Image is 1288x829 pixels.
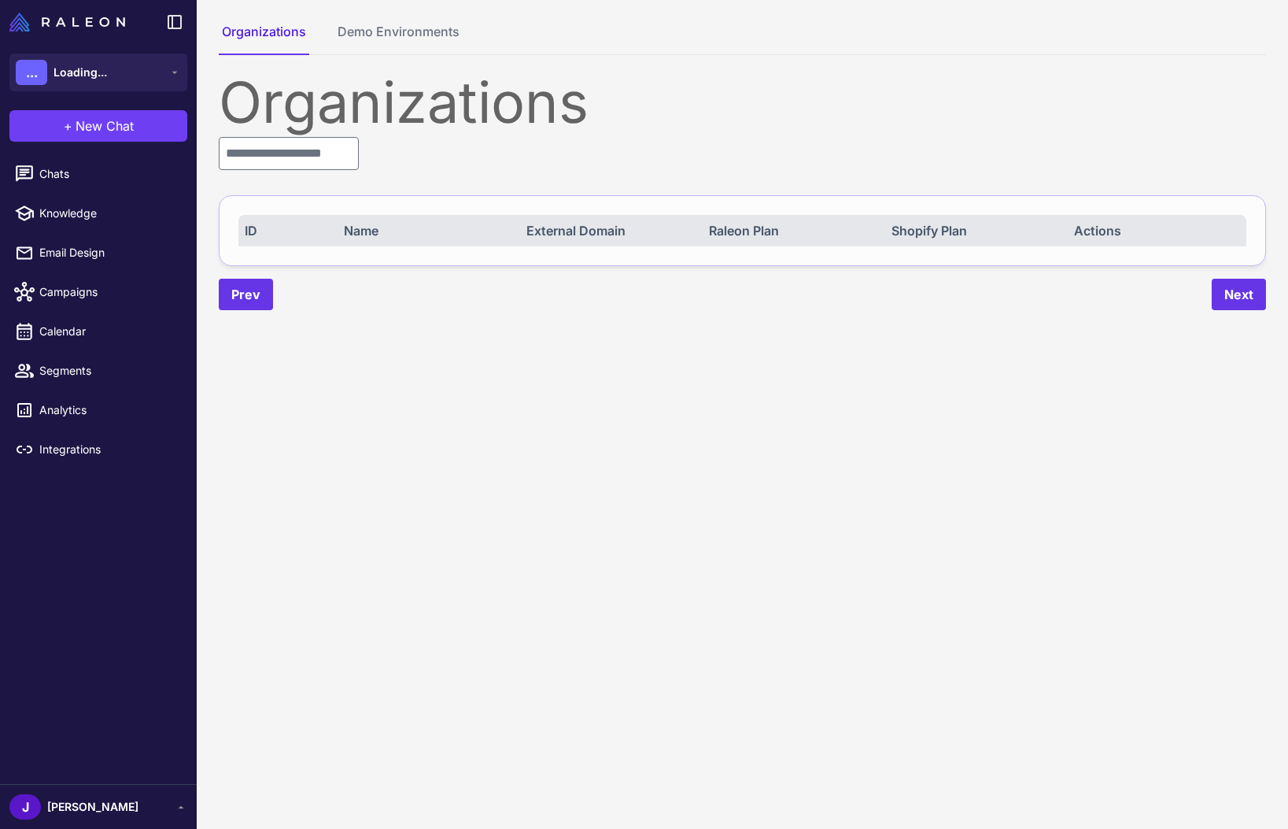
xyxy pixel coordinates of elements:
[39,283,178,301] span: Campaigns
[39,323,178,340] span: Calendar
[9,794,41,820] div: J
[6,276,190,309] a: Campaigns
[9,54,187,91] button: ...Loading...
[39,244,178,261] span: Email Design
[6,354,190,387] a: Segments
[219,279,273,310] button: Prev
[54,64,107,81] span: Loading...
[219,74,1266,131] div: Organizations
[64,117,72,135] span: +
[334,22,463,55] button: Demo Environments
[39,441,178,458] span: Integrations
[9,13,131,31] a: Raleon Logo
[526,221,692,240] div: External Domain
[6,236,190,269] a: Email Design
[76,117,134,135] span: New Chat
[6,157,190,191] a: Chats
[16,60,47,85] div: ...
[6,315,190,348] a: Calendar
[219,22,309,55] button: Organizations
[6,394,190,427] a: Analytics
[1074,221,1240,240] div: Actions
[47,798,138,816] span: [PERSON_NAME]
[6,197,190,230] a: Knowledge
[39,205,178,222] span: Knowledge
[709,221,875,240] div: Raleon Plan
[39,402,178,419] span: Analytics
[9,110,187,142] button: +New Chat
[39,362,178,379] span: Segments
[39,165,178,183] span: Chats
[344,221,510,240] div: Name
[6,433,190,466] a: Integrations
[891,221,1057,240] div: Shopify Plan
[9,13,125,31] img: Raleon Logo
[245,221,327,240] div: ID
[1212,279,1266,310] button: Next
